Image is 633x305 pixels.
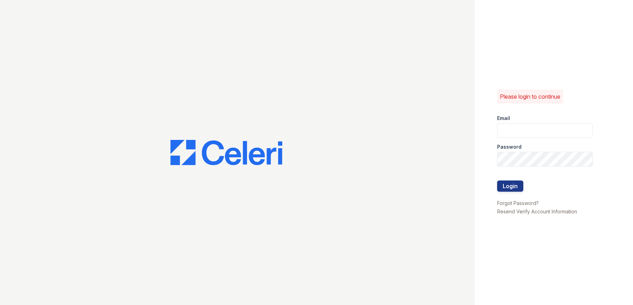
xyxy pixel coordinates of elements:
p: Please login to continue [500,92,560,101]
button: Login [497,180,523,192]
label: Email [497,115,510,122]
img: CE_Logo_Blue-a8612792a0a2168367f1c8372b55b34899dd931a85d93a1a3d3e32e68fde9ad4.png [170,140,282,165]
label: Password [497,143,522,150]
a: Resend Verify Account Information [497,208,577,214]
a: Forgot Password? [497,200,539,206]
